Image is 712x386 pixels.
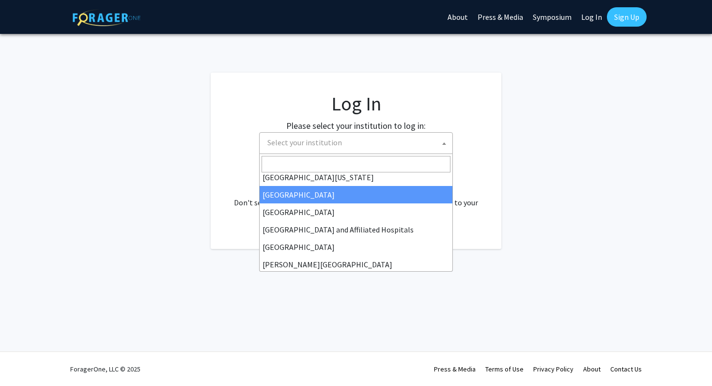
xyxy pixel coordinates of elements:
[259,132,453,154] span: Select your institution
[260,256,452,285] li: [PERSON_NAME][GEOGRAPHIC_DATA][PERSON_NAME]
[267,138,342,147] span: Select your institution
[230,173,482,220] div: No account? . Don't see your institution? about bringing ForagerOne to your institution.
[485,365,524,373] a: Terms of Use
[230,92,482,115] h1: Log In
[260,221,452,238] li: [GEOGRAPHIC_DATA] and Affiliated Hospitals
[260,203,452,221] li: [GEOGRAPHIC_DATA]
[73,9,140,26] img: ForagerOne Logo
[7,342,41,379] iframe: Chat
[260,169,452,186] li: [GEOGRAPHIC_DATA][US_STATE]
[260,186,452,203] li: [GEOGRAPHIC_DATA]
[610,365,642,373] a: Contact Us
[260,238,452,256] li: [GEOGRAPHIC_DATA]
[262,156,450,172] input: Search
[263,133,452,153] span: Select your institution
[70,352,140,386] div: ForagerOne, LLC © 2025
[434,365,476,373] a: Press & Media
[533,365,573,373] a: Privacy Policy
[286,119,426,132] label: Please select your institution to log in:
[583,365,601,373] a: About
[607,7,647,27] a: Sign Up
